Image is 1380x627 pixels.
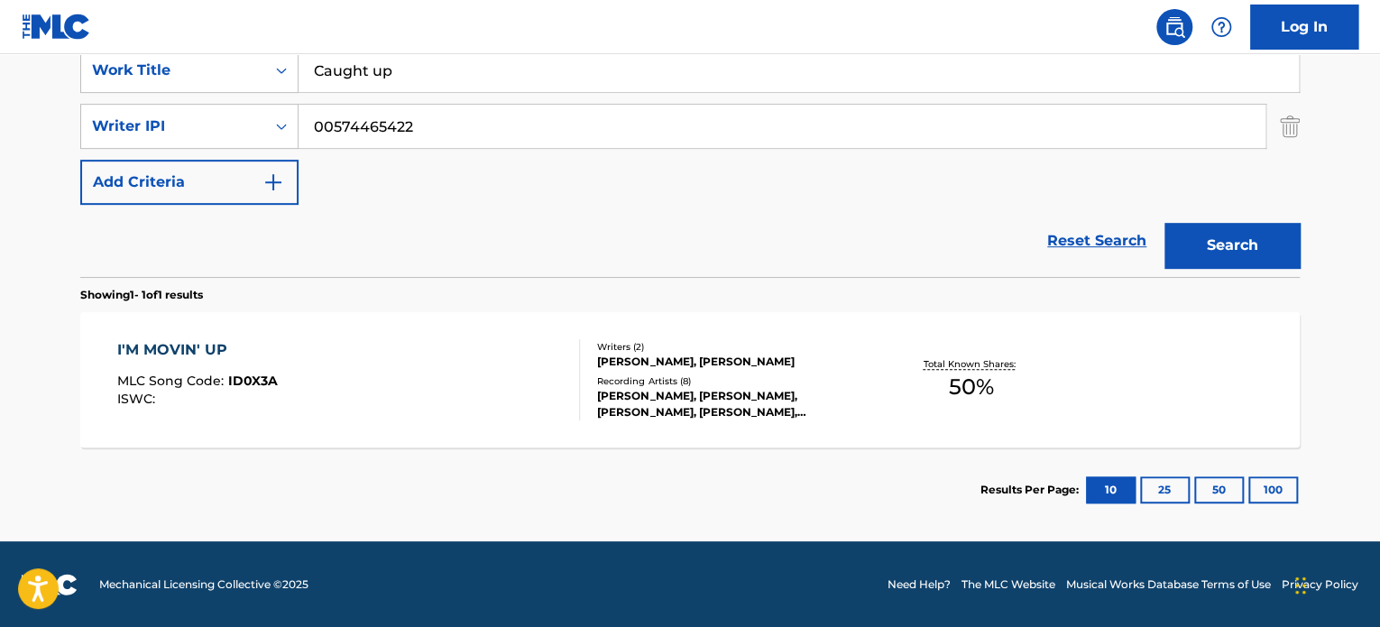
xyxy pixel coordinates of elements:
div: Writers ( 2 ) [597,340,869,354]
div: Writer IPI [92,115,254,137]
iframe: Chat Widget [1290,540,1380,627]
button: Add Criteria [80,160,299,205]
span: MLC Song Code : [117,373,228,389]
div: I'M MOVIN' UP [117,339,278,361]
a: The MLC Website [961,576,1055,593]
p: Results Per Page: [980,482,1083,498]
button: 50 [1194,476,1244,503]
button: 100 [1248,476,1298,503]
button: 10 [1086,476,1136,503]
img: help [1210,16,1232,38]
a: I'M MOVIN' UPMLC Song Code:ID0X3AISWC:Writers (2)[PERSON_NAME], [PERSON_NAME]Recording Artists (8... [80,312,1300,447]
form: Search Form [80,48,1300,277]
div: [PERSON_NAME], [PERSON_NAME] [597,354,869,370]
span: ISWC : [117,391,160,407]
p: Total Known Shares: [923,357,1019,371]
div: Work Title [92,60,254,81]
button: Search [1164,223,1300,268]
span: 50 % [949,371,994,403]
button: 25 [1140,476,1190,503]
a: Musical Works Database Terms of Use [1066,576,1271,593]
a: Public Search [1156,9,1192,45]
img: 9d2ae6d4665cec9f34b9.svg [262,171,284,193]
img: MLC Logo [22,14,91,40]
img: search [1164,16,1185,38]
span: Mechanical Licensing Collective © 2025 [99,576,308,593]
div: [PERSON_NAME], [PERSON_NAME], [PERSON_NAME], [PERSON_NAME], [PERSON_NAME] [597,388,869,420]
div: Recording Artists ( 8 ) [597,374,869,388]
div: Help [1203,9,1239,45]
a: Privacy Policy [1282,576,1358,593]
img: Delete Criterion [1280,104,1300,149]
a: Reset Search [1038,221,1155,261]
span: ID0X3A [228,373,278,389]
p: Showing 1 - 1 of 1 results [80,287,203,303]
div: Drag [1295,558,1306,613]
a: Log In [1250,5,1358,50]
img: logo [22,574,78,595]
a: Need Help? [888,576,951,593]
